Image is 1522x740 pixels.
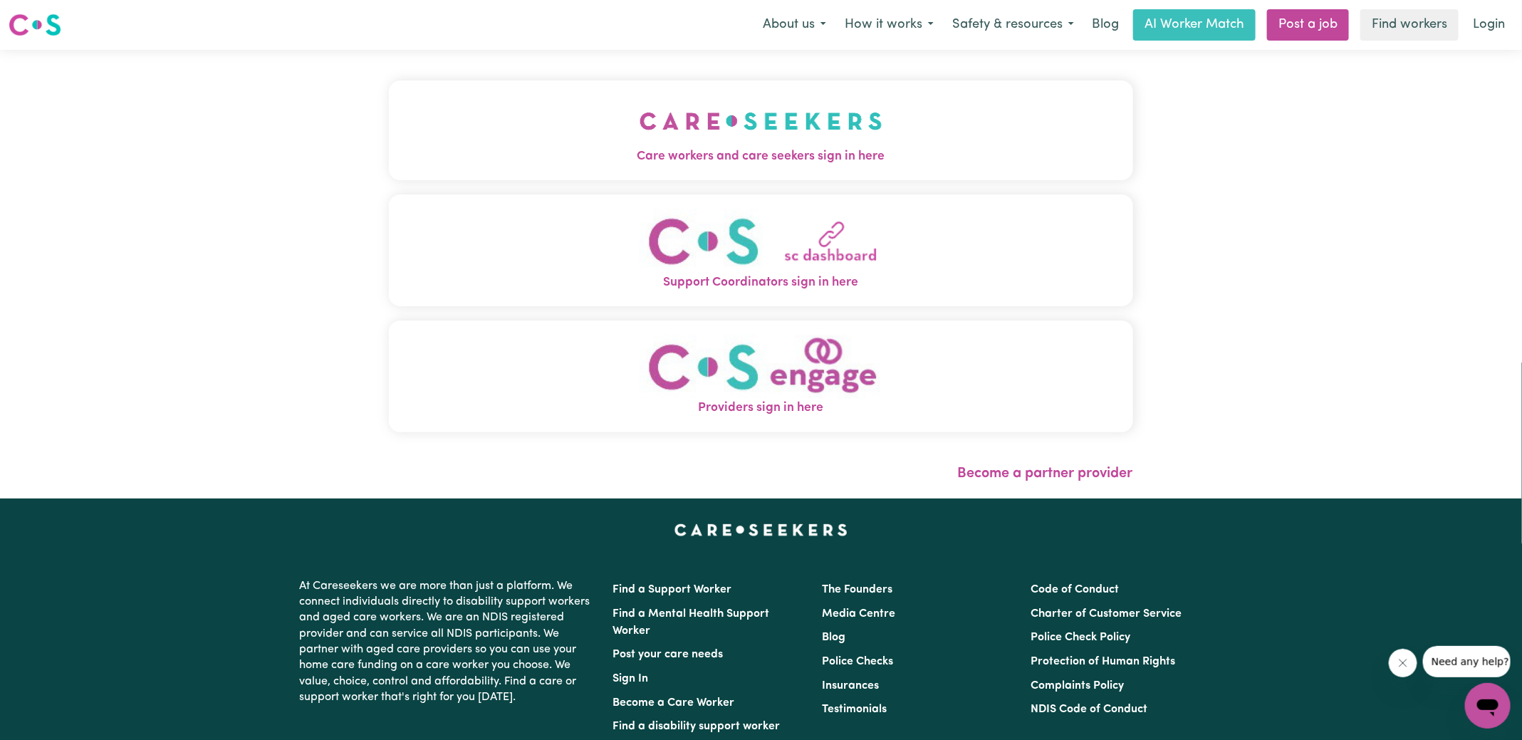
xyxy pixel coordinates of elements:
a: Complaints Policy [1031,680,1124,692]
a: Sign In [613,673,649,684]
a: Become a partner provider [958,467,1133,481]
a: Police Checks [822,656,893,667]
p: At Careseekers we are more than just a platform. We connect individuals directly to disability su... [300,573,596,712]
a: Code of Conduct [1031,584,1119,595]
a: Careseekers home page [674,524,848,536]
a: Insurances [822,680,879,692]
a: AI Worker Match [1133,9,1256,41]
iframe: Close message [1389,649,1417,677]
a: Login [1464,9,1513,41]
a: Blog [822,632,845,643]
a: Police Check Policy [1031,632,1130,643]
a: NDIS Code of Conduct [1031,704,1147,715]
button: Providers sign in here [389,321,1133,432]
button: Care workers and care seekers sign in here [389,80,1133,180]
a: Media Centre [822,608,895,620]
button: About us [754,10,835,40]
button: Safety & resources [943,10,1083,40]
a: Find workers [1360,9,1459,41]
a: Find a Support Worker [613,584,732,595]
iframe: Button to launch messaging window [1465,683,1511,729]
a: Become a Care Worker [613,697,735,709]
a: Careseekers logo [9,9,61,41]
a: Find a Mental Health Support Worker [613,608,770,637]
button: How it works [835,10,943,40]
span: Providers sign in here [389,399,1133,417]
a: Protection of Human Rights [1031,656,1175,667]
span: Care workers and care seekers sign in here [389,147,1133,166]
iframe: Message from company [1423,646,1511,677]
span: Support Coordinators sign in here [389,273,1133,292]
a: Testimonials [822,704,887,715]
button: Support Coordinators sign in here [389,194,1133,306]
a: Charter of Customer Service [1031,608,1182,620]
a: Blog [1083,9,1127,41]
img: Careseekers logo [9,12,61,38]
a: Post your care needs [613,649,724,660]
a: Post a job [1267,9,1349,41]
a: The Founders [822,584,892,595]
a: Find a disability support worker [613,721,781,732]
